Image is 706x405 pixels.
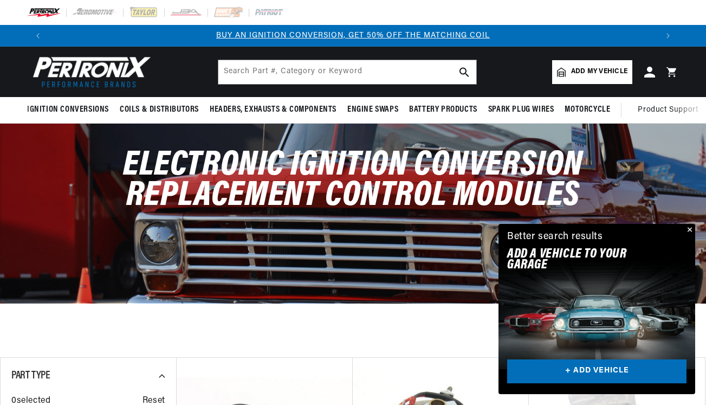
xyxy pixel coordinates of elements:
[27,104,109,115] span: Ignition Conversions
[488,104,554,115] span: Spark Plug Wires
[507,229,603,245] div: Better search results
[114,97,204,123] summary: Coils & Distributors
[638,104,698,116] span: Product Support
[552,60,632,84] a: Add my vehicle
[507,249,659,271] h2: Add A VEHICLE to your garage
[120,104,199,115] span: Coils & Distributors
[657,25,679,47] button: Translation missing: en.sections.announcements.next_announcement
[452,60,476,84] button: search button
[565,104,610,115] span: Motorcycle
[218,60,476,84] input: Search Part #, Category or Keyword
[571,67,627,77] span: Add my vehicle
[210,104,336,115] span: Headers, Exhausts & Components
[49,30,657,42] div: 1 of 3
[204,97,342,123] summary: Headers, Exhausts & Components
[682,224,695,237] button: Close
[216,31,490,40] a: BUY AN IGNITION CONVERSION, GET 50% OFF THE MATCHING COIL
[27,97,114,123] summary: Ignition Conversions
[27,25,49,47] button: Translation missing: en.sections.announcements.previous_announcement
[483,97,560,123] summary: Spark Plug Wires
[11,370,50,381] span: Part Type
[507,359,686,384] a: + ADD VEHICLE
[123,148,583,213] span: Electronic Ignition Conversion Replacement Control Modules
[49,30,657,42] div: Announcement
[409,104,477,115] span: Battery Products
[404,97,483,123] summary: Battery Products
[27,53,152,91] img: Pertronix
[347,104,398,115] span: Engine Swaps
[559,97,616,123] summary: Motorcycle
[342,97,404,123] summary: Engine Swaps
[638,97,703,123] summary: Product Support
